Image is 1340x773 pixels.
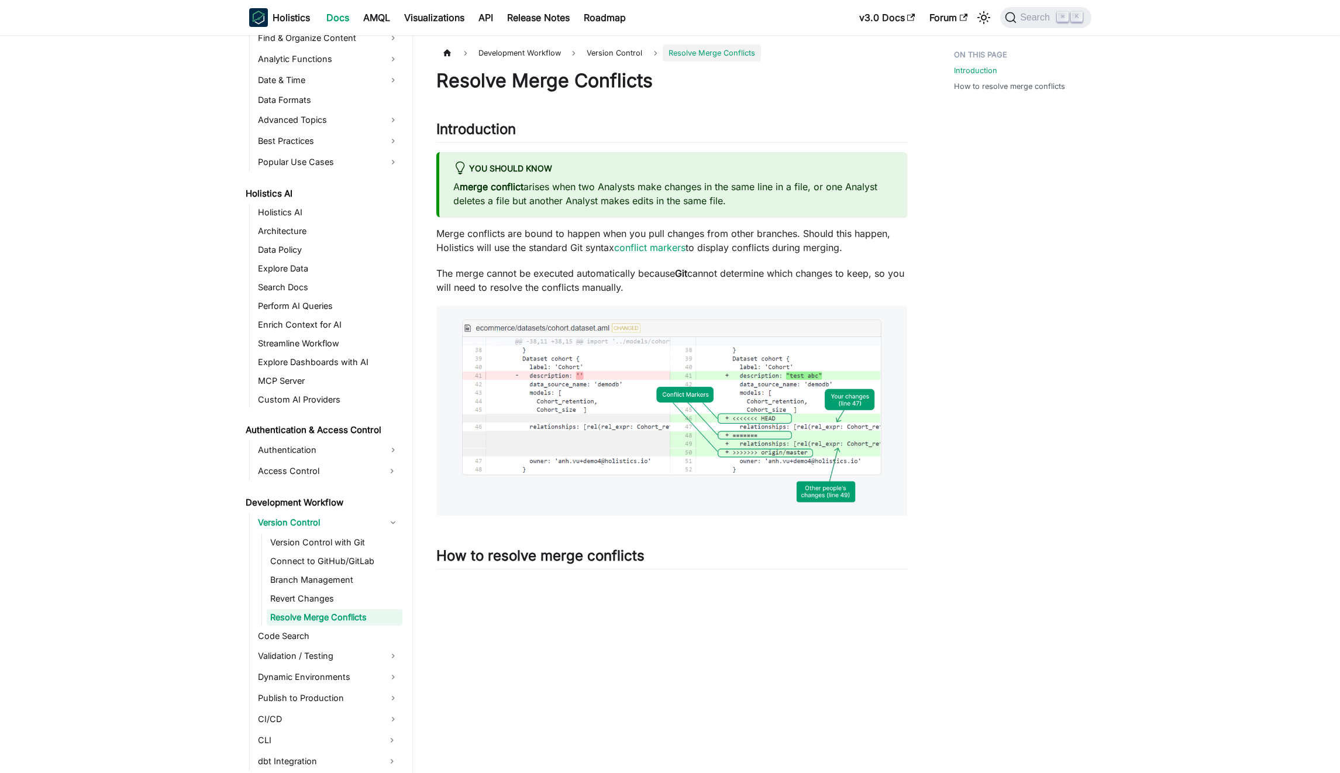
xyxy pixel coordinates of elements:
p: Merge conflicts are bound to happen when you pull changes from other branches. Should this happen... [436,226,907,255]
p: A arises when two Analysts make changes in the same line in a file, or one Analyst deletes a file... [453,180,893,208]
a: Authentication & Access Control [242,422,402,438]
a: Search Docs [254,279,402,296]
a: Roadmap [577,8,633,27]
img: Holistics [249,8,268,27]
nav: Breadcrumbs [436,44,907,61]
h2: How to resolve merge conflicts [436,547,907,569]
div: You should know [453,162,893,177]
button: Expand sidebar category 'CLI' [381,731,402,750]
a: Explore Dashboards with AI [254,354,402,370]
a: How to resolve merge conflicts [954,81,1065,92]
a: dbt Integration [254,752,381,771]
a: Authentication [254,441,402,459]
b: Holistics [273,11,310,25]
a: API [471,8,500,27]
a: Analytic Functions [254,50,402,68]
a: Advanced Topics [254,111,402,129]
a: Best Practices [254,132,402,150]
h1: Resolve Merge Conflicts [436,69,907,92]
a: Code Search [254,628,402,644]
a: Resolve Merge Conflicts [267,609,402,626]
a: Home page [436,44,459,61]
a: Architecture [254,223,402,239]
a: Connect to GitHub/GitLab [267,553,402,569]
a: Forum [922,8,974,27]
button: Expand sidebar category 'dbt Integration' [381,752,402,771]
a: AMQL [356,8,397,27]
a: Dynamic Environments [254,668,402,686]
a: Data Formats [254,92,402,108]
a: Data Policy [254,242,402,258]
a: CI/CD [254,710,402,729]
strong: merge conflict [460,181,523,193]
a: Visualizations [397,8,471,27]
kbd: K [1071,12,1083,22]
button: Switch between dark and light mode (currently light mode) [974,8,993,27]
span: Version Control [581,44,648,61]
a: Docs [319,8,356,27]
a: Explore Data [254,260,402,277]
a: Branch Management [267,572,402,588]
a: Development Workflow [242,494,402,511]
a: MCP Server [254,373,402,389]
h2: Introduction [436,121,907,143]
a: Perform AI Queries [254,298,402,314]
a: Date & Time [254,71,402,90]
a: Popular Use Cases [254,153,402,171]
a: Holistics AI [242,185,402,202]
p: The merge cannot be executed automatically because cannot determine which changes to keep, so you... [436,266,907,294]
span: Resolve Merge Conflicts [663,44,761,61]
a: CLI [254,731,381,750]
nav: Docs sidebar [237,35,413,773]
span: Development Workflow [473,44,567,61]
a: v3.0 Docs [852,8,922,27]
a: Version Control with Git [267,534,402,551]
button: Search (Command+K) [1000,7,1091,28]
span: Search [1017,12,1057,23]
a: Introduction [954,65,997,76]
a: Custom AI Providers [254,391,402,408]
a: Publish to Production [254,689,402,707]
kbd: ⌘ [1057,12,1069,22]
a: Streamline Workflow [254,335,402,352]
a: Access Control [254,462,381,480]
a: Version Control [254,513,402,532]
a: Revert Changes [267,590,402,607]
a: Find & Organize Content [254,29,402,47]
a: HolisticsHolistics [249,8,310,27]
a: Validation / Testing [254,647,402,665]
a: conflict markers [614,242,685,253]
button: Expand sidebar category 'Access Control' [381,462,402,480]
strong: Git [675,267,687,279]
a: Holistics AI [254,204,402,221]
a: Release Notes [500,8,577,27]
a: Enrich Context for AI [254,317,402,333]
